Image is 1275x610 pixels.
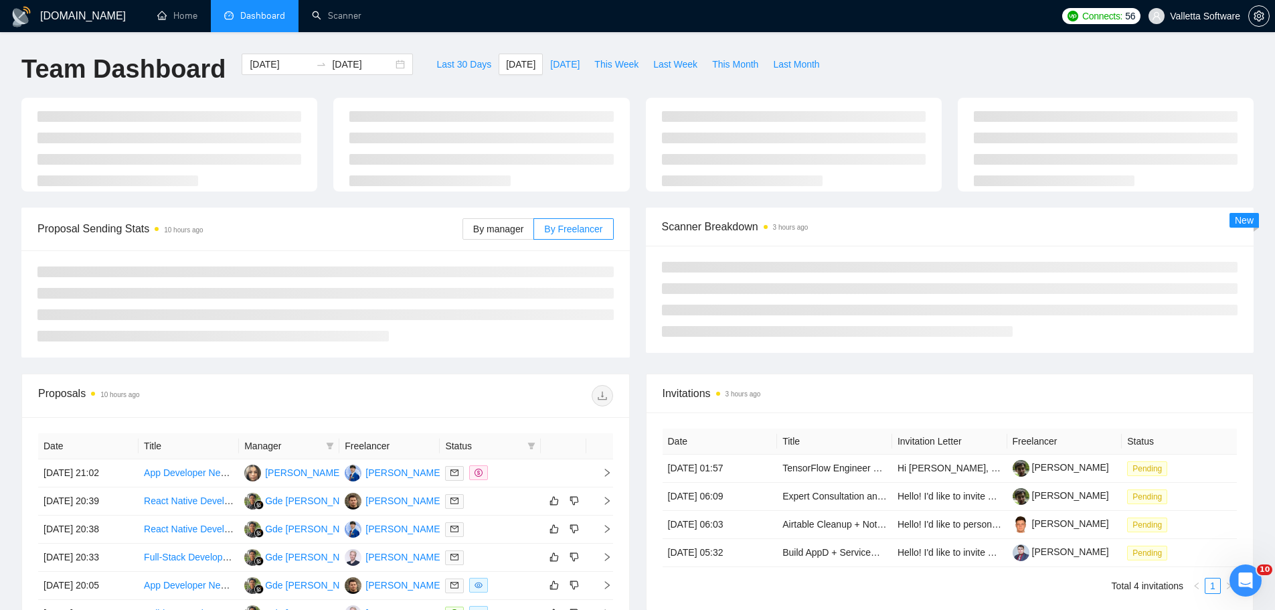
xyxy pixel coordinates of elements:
[777,455,892,483] td: TensorFlow Engineer Needed to Train and Export Model to Core ML
[475,581,483,589] span: eye
[1127,491,1173,502] a: Pending
[244,495,363,506] a: GKGde [PERSON_NAME]
[570,580,579,591] span: dislike
[450,469,458,477] span: mail
[244,577,261,594] img: GK
[345,549,361,566] img: AA
[766,54,827,75] button: Last Month
[164,226,203,234] time: 10 hours ago
[345,465,361,481] img: AC
[782,463,1065,473] a: TensorFlow Engineer Needed to Train and Export Model to Core ML
[1122,429,1237,455] th: Status
[21,54,226,85] h1: Team Dashboard
[1007,429,1122,455] th: Freelancer
[705,54,766,75] button: This Month
[549,524,559,534] span: like
[239,433,339,459] th: Manager
[549,552,559,562] span: like
[1013,490,1109,501] a: [PERSON_NAME]
[663,539,778,567] td: [DATE] 05:32
[254,556,264,566] img: gigradar-bm.png
[265,550,363,564] div: Gde [PERSON_NAME]
[265,522,363,536] div: Gde [PERSON_NAME]
[1249,11,1269,21] span: setting
[777,511,892,539] td: Airtable Cleanup + Notion Sync (some code exists) + Webflow CMS Linking for Report “Web Publisher”
[345,577,361,594] img: NB
[1127,463,1173,473] a: Pending
[365,493,442,508] div: [PERSON_NAME]
[570,495,579,506] span: dislike
[254,500,264,510] img: gigradar-bm.png
[139,487,239,516] td: React Native Developer
[139,516,239,544] td: React Native Developer
[773,224,809,231] time: 3 hours ago
[450,497,458,505] span: mail
[1189,578,1205,594] li: Previous Page
[663,511,778,539] td: [DATE] 06:03
[499,54,543,75] button: [DATE]
[144,495,243,506] a: React Native Developer
[782,547,1230,558] a: Build AppD + ServiceNow Licensing Cost Dashboard (Grafana + PostgreSQL) ETL, SQL Marts, Forecasting
[139,544,239,572] td: Full-Stack Developer with AWS Expertise for Offline Self-Hosted LibreChat SaaS
[254,528,264,538] img: gigradar-bm.png
[345,551,442,562] a: AA[PERSON_NAME]
[1013,460,1029,477] img: c1i1uGg5H7QUH61k5vEFmrCCw2oKr7wQuOGc-XIS7mT60rILUZP1kJL_5PjNNGFdjG
[594,57,639,72] span: This Week
[712,57,758,72] span: This Month
[244,579,363,590] a: GKGde [PERSON_NAME]
[549,580,559,591] span: like
[244,549,261,566] img: GK
[345,579,442,590] a: NB[PERSON_NAME]
[475,469,483,477] span: dollar
[332,57,393,72] input: End date
[1221,578,1237,594] button: right
[1205,579,1220,593] a: 1
[450,581,458,589] span: mail
[546,521,562,537] button: like
[1112,578,1183,594] li: Total 4 invitations
[525,436,538,456] span: filter
[587,54,646,75] button: This Week
[1082,9,1122,23] span: Connects:
[365,465,442,480] div: [PERSON_NAME]
[429,54,499,75] button: Last 30 Days
[265,493,363,508] div: Gde [PERSON_NAME]
[726,390,761,398] time: 3 hours ago
[1189,578,1205,594] button: left
[653,57,697,72] span: Last Week
[663,455,778,483] td: [DATE] 01:57
[1127,547,1173,558] a: Pending
[38,459,139,487] td: [DATE] 21:02
[144,467,428,478] a: App Developer Needed for Vibe Coding (AI Features will be in Apps)
[1013,518,1109,529] a: [PERSON_NAME]
[570,552,579,562] span: dislike
[892,429,1007,455] th: Invitation Letter
[244,521,261,538] img: GK
[38,544,139,572] td: [DATE] 20:33
[546,493,562,509] button: like
[663,483,778,511] td: [DATE] 06:09
[37,220,462,237] span: Proposal Sending Stats
[38,385,325,406] div: Proposals
[546,549,562,565] button: like
[139,433,239,459] th: Title
[782,491,1008,502] a: Expert Consultation and Service Deliverables Platform
[38,433,139,459] th: Date
[100,391,139,398] time: 10 hours ago
[592,496,612,506] span: right
[365,578,442,593] div: [PERSON_NAME]
[1127,518,1167,532] span: Pending
[662,218,1238,235] span: Scanner Breakdown
[240,10,285,21] span: Dashboard
[592,552,612,562] span: right
[782,519,1210,530] a: Airtable Cleanup + Notion Sync (some code exists) + Webflow CMS Linking for Report “Web Publisher”
[244,551,363,562] a: GKGde [PERSON_NAME]
[566,493,582,509] button: dislike
[312,10,361,21] a: searchScanner
[345,493,361,510] img: NB
[1225,582,1233,590] span: right
[506,57,535,72] span: [DATE]
[323,436,337,456] span: filter
[265,578,363,593] div: Gde [PERSON_NAME]
[777,429,892,455] th: Title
